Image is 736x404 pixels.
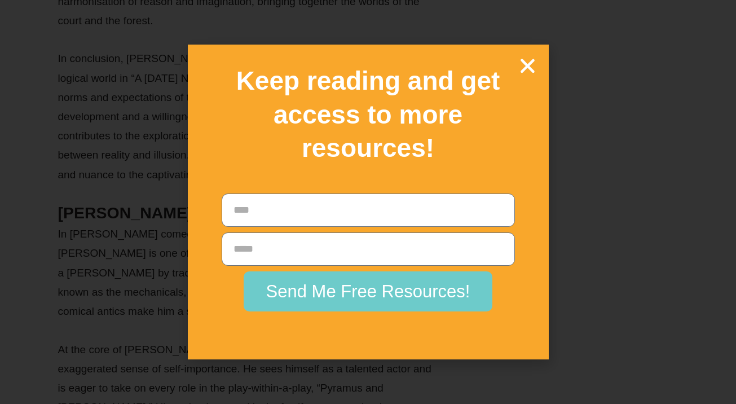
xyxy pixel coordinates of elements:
[266,283,470,300] span: Send Me Free Resources!
[208,64,529,165] h2: Keep reading and get access to more resources!
[518,56,537,76] a: Close
[222,194,515,317] form: New Form
[543,276,736,404] iframe: Chat Widget
[244,271,493,311] button: Send Me Free Resources!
